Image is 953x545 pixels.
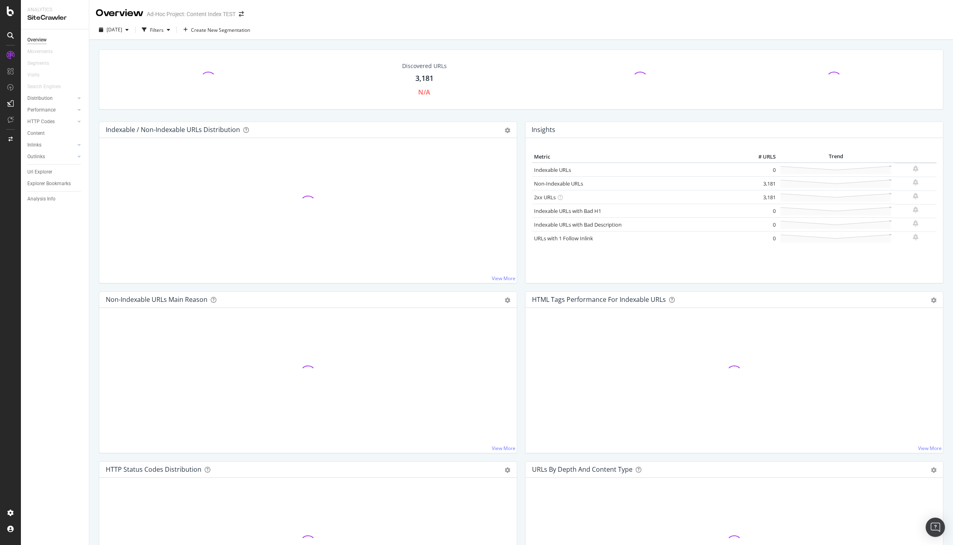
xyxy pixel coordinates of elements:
div: HTTP Status Codes Distribution [106,465,201,473]
div: N/A [418,88,430,97]
div: 3,181 [415,73,433,84]
td: 0 [746,163,778,177]
a: Indexable URLs with Bad Description [534,221,622,228]
a: Search Engines [27,83,69,91]
div: Outlinks [27,153,45,161]
a: Indexable URLs with Bad H1 [534,207,601,215]
a: Movements [27,47,61,56]
div: gear [505,297,510,303]
td: 3,181 [746,190,778,204]
a: Visits [27,71,47,79]
a: Non-Indexable URLs [534,180,583,187]
div: Distribution [27,94,53,103]
a: Overview [27,36,83,44]
a: Distribution [27,94,75,103]
div: gear [931,467,937,473]
div: Segments [27,59,49,68]
div: Discovered URLs [402,62,447,70]
div: gear [505,128,510,133]
div: bell-plus [913,165,918,172]
a: Performance [27,106,75,114]
a: 2xx URLs [534,194,556,201]
div: HTML Tags Performance for Indexable URLs [532,295,666,303]
div: gear [931,297,937,303]
td: 3,181 [746,177,778,190]
td: 0 [746,204,778,218]
div: Movements [27,47,53,56]
span: 2025 Aug. 24th [107,26,122,33]
div: arrow-right-arrow-left [239,11,244,17]
a: URLs with 1 Follow Inlink [534,235,593,242]
div: bell-plus [913,193,918,199]
th: Trend [778,151,894,163]
th: Metric [532,151,746,163]
span: Create New Segmentation [191,27,250,33]
button: [DATE] [96,23,132,36]
a: Explorer Bookmarks [27,180,83,188]
td: 0 [746,231,778,245]
a: View More [918,445,942,452]
div: Non-Indexable URLs Main Reason [106,295,207,303]
a: Segments [27,59,57,68]
div: Visits [27,71,39,79]
a: View More [492,445,516,452]
div: Url Explorer [27,168,52,176]
div: Performance [27,106,55,114]
div: Inlinks [27,141,41,149]
a: Content [27,129,83,138]
div: gear [505,467,510,473]
div: HTTP Codes [27,118,55,126]
a: Inlinks [27,141,75,149]
a: View More [492,275,516,282]
div: Explorer Bookmarks [27,180,71,188]
div: URLs by Depth and Content Type [532,465,633,473]
h4: Insights [532,124,555,135]
div: SiteCrawler [27,13,82,23]
td: 0 [746,218,778,231]
div: Indexable / Non-Indexable URLs Distribution [106,126,240,134]
a: Url Explorer [27,168,83,176]
div: bell-plus [913,179,918,186]
div: Content [27,129,45,138]
div: Filters [150,27,164,33]
div: bell-plus [913,234,918,240]
div: Analytics [27,6,82,13]
div: bell-plus [913,220,918,227]
a: Outlinks [27,153,75,161]
a: HTTP Codes [27,118,75,126]
th: # URLS [746,151,778,163]
div: Ad-Hoc Project: Content Index TEST [147,10,236,18]
div: Overview [27,36,47,44]
div: Overview [96,6,144,20]
div: Search Engines [27,83,61,91]
button: Create New Segmentation [180,23,253,36]
button: Filters [139,23,173,36]
div: Analysis Info [27,195,55,203]
div: bell-plus [913,206,918,213]
a: Analysis Info [27,195,83,203]
a: Indexable URLs [534,166,571,173]
div: Open Intercom Messenger [926,518,945,537]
